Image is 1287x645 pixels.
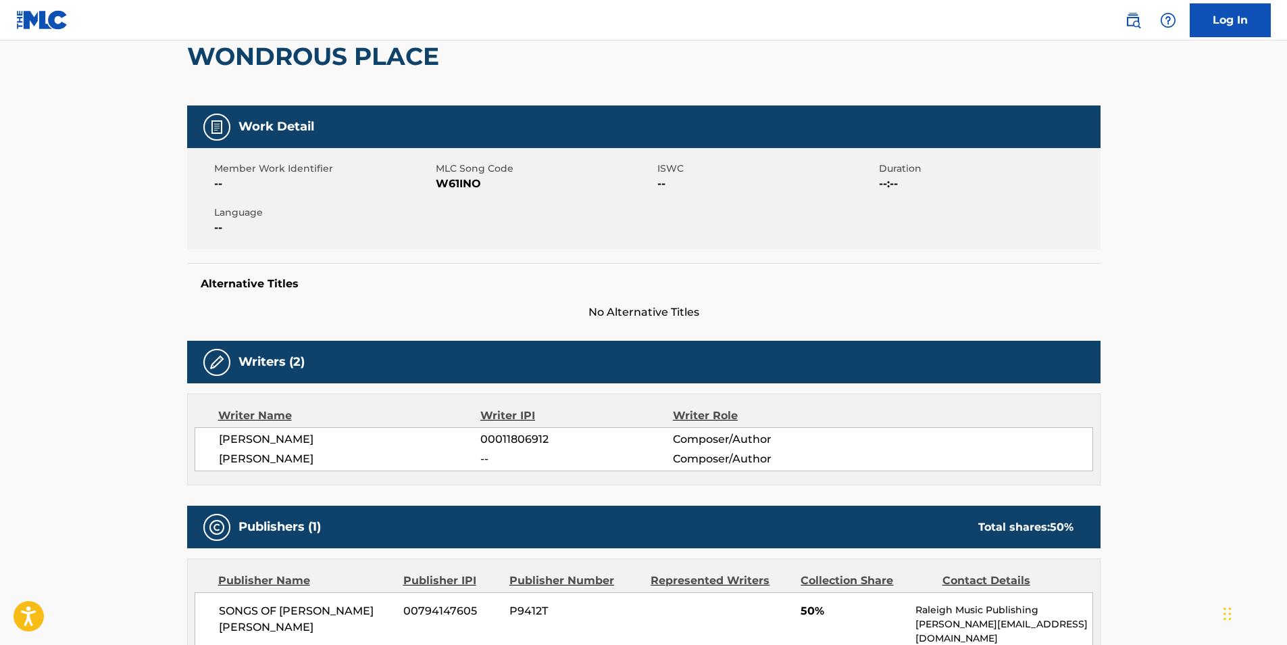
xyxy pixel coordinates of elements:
[1119,7,1146,34] a: Public Search
[509,603,640,619] span: P9412T
[673,431,848,448] span: Composer/Author
[209,519,225,535] img: Publishers
[942,573,1074,589] div: Contact Details
[1125,12,1141,28] img: search
[214,176,432,192] span: --
[509,573,640,589] div: Publisher Number
[801,603,905,619] span: 50%
[214,162,432,176] span: Member Work Identifier
[16,10,68,30] img: MLC Logo
[219,603,394,636] span: SONGS OF [PERSON_NAME] [PERSON_NAME]
[480,408,673,424] div: Writer IPI
[209,354,225,371] img: Writers
[1160,12,1176,28] img: help
[238,354,305,370] h5: Writers (2)
[219,431,481,448] span: [PERSON_NAME]
[1219,580,1287,645] iframe: Chat Widget
[657,162,876,176] span: ISWC
[1190,3,1271,37] a: Log In
[209,119,225,135] img: Work Detail
[651,573,790,589] div: Represented Writers
[1155,7,1182,34] div: Help
[1223,594,1232,634] div: Drag
[218,573,393,589] div: Publisher Name
[238,519,321,535] h5: Publishers (1)
[403,603,499,619] span: 00794147605
[480,451,672,467] span: --
[436,176,654,192] span: W61INO
[214,206,432,220] span: Language
[879,162,1097,176] span: Duration
[187,304,1101,320] span: No Alternative Titles
[403,573,499,589] div: Publisher IPI
[657,176,876,192] span: --
[201,277,1087,291] h5: Alternative Titles
[978,519,1074,535] div: Total shares:
[673,451,848,467] span: Composer/Author
[801,573,932,589] div: Collection Share
[218,408,481,424] div: Writer Name
[214,220,432,236] span: --
[480,431,672,448] span: 00011806912
[187,41,446,72] h2: WONDROUS PLACE
[436,162,654,176] span: MLC Song Code
[879,176,1097,192] span: --:--
[673,408,848,424] div: Writer Role
[1050,521,1074,533] span: 50 %
[238,119,314,135] h5: Work Detail
[915,603,1092,617] p: Raleigh Music Publishing
[219,451,481,467] span: [PERSON_NAME]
